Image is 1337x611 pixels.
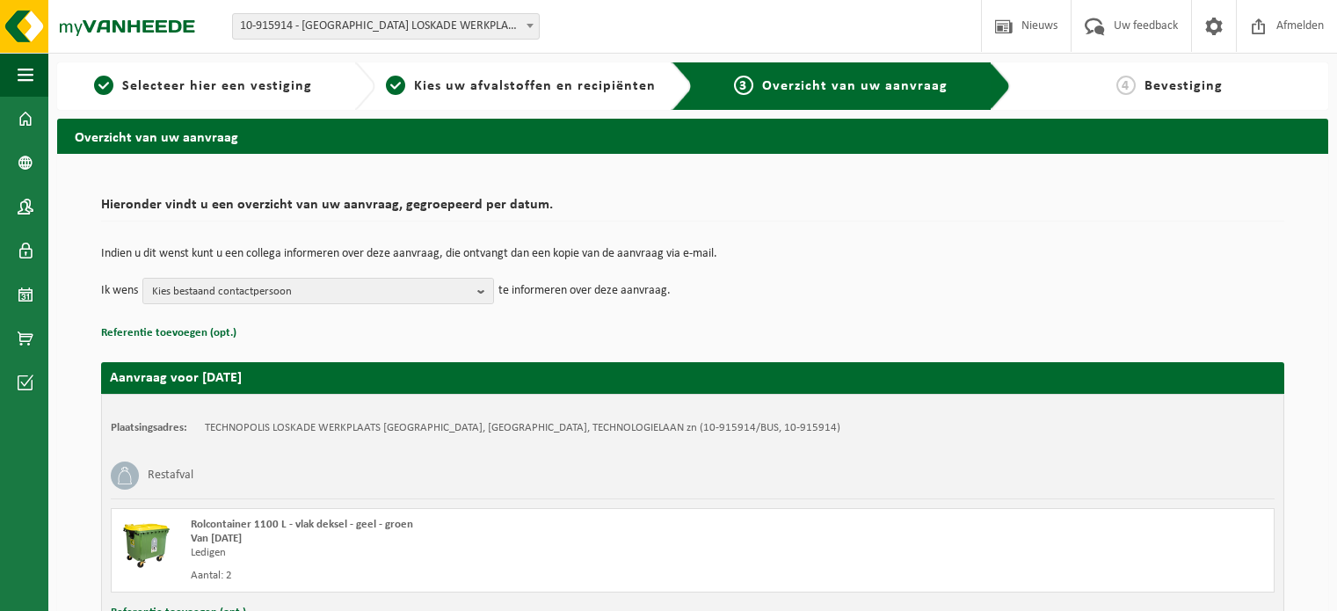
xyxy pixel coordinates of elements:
img: WB-1100-HPE-GN-50.png [120,518,173,571]
span: Overzicht van uw aanvraag [762,79,948,93]
button: Kies bestaand contactpersoon [142,278,494,304]
span: Bevestiging [1144,79,1223,93]
strong: Aanvraag voor [DATE] [110,371,242,385]
span: 2 [386,76,405,95]
div: Aantal: 2 [191,569,763,583]
h3: Restafval [148,462,193,490]
div: Ledigen [191,546,763,560]
p: Indien u dit wenst kunt u een collega informeren over deze aanvraag, die ontvangt dan een kopie v... [101,248,1284,260]
td: TECHNOPOLIS LOSKADE WERKPLAATS [GEOGRAPHIC_DATA], [GEOGRAPHIC_DATA], TECHNOLOGIELAAN zn (10-91591... [205,421,840,435]
span: 10-915914 - TECHNOPOLIS LOSKADE WERKPLAATS LW - MECHELEN [233,14,539,39]
span: Selecteer hier een vestiging [122,79,312,93]
span: Rolcontainer 1100 L - vlak deksel - geel - groen [191,519,413,530]
span: Kies uw afvalstoffen en recipiënten [414,79,656,93]
h2: Overzicht van uw aanvraag [57,119,1328,153]
button: Referentie toevoegen (opt.) [101,322,236,345]
span: 3 [734,76,753,95]
h2: Hieronder vindt u een overzicht van uw aanvraag, gegroepeerd per datum. [101,198,1284,222]
strong: Plaatsingsadres: [111,422,187,433]
span: 10-915914 - TECHNOPOLIS LOSKADE WERKPLAATS LW - MECHELEN [232,13,540,40]
strong: Van [DATE] [191,533,242,544]
a: 2Kies uw afvalstoffen en recipiënten [384,76,658,97]
span: 4 [1116,76,1136,95]
span: 1 [94,76,113,95]
p: te informeren over deze aanvraag. [498,278,671,304]
a: 1Selecteer hier een vestiging [66,76,340,97]
span: Kies bestaand contactpersoon [152,279,470,305]
p: Ik wens [101,278,138,304]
